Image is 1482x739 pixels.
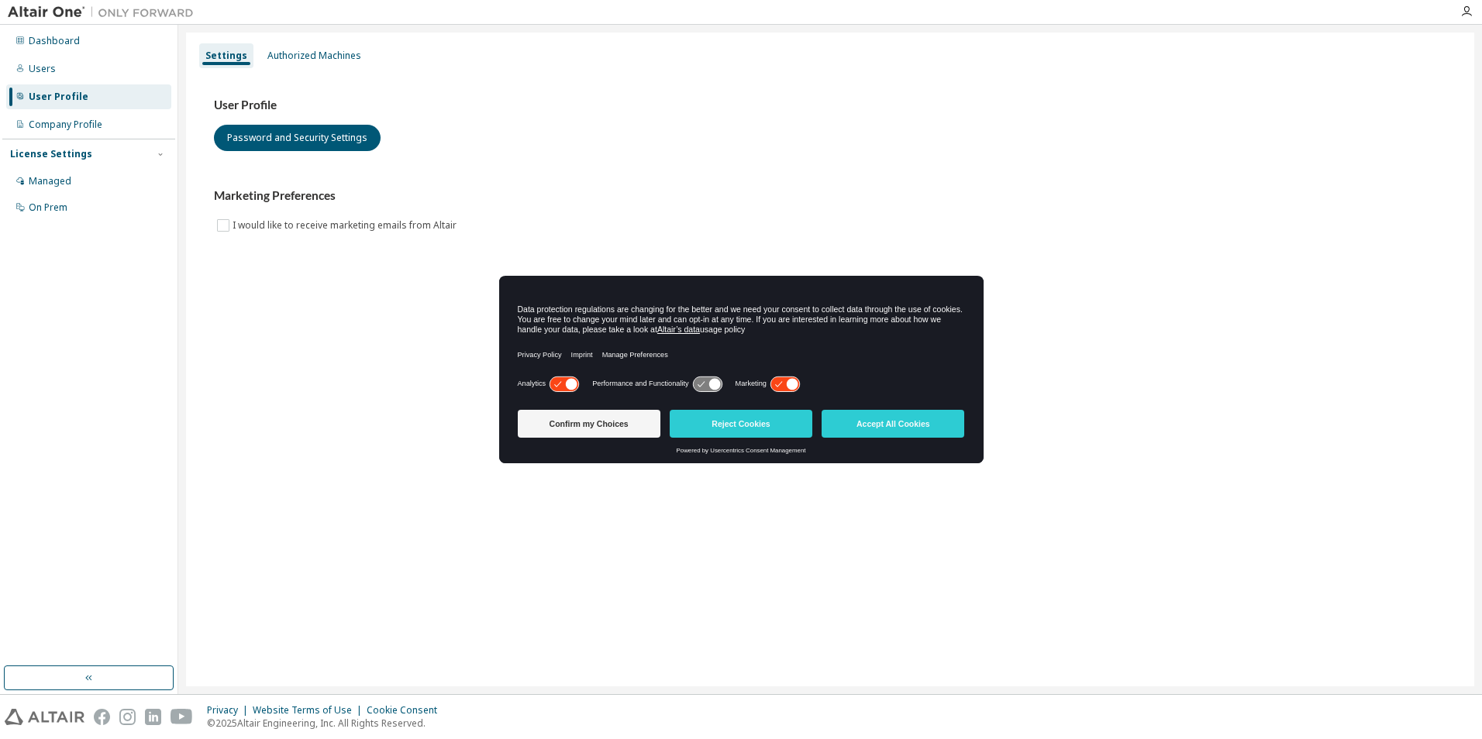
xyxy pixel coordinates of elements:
[8,5,202,20] img: Altair One
[207,704,253,717] div: Privacy
[29,35,80,47] div: Dashboard
[367,704,446,717] div: Cookie Consent
[214,98,1446,113] h3: User Profile
[10,148,92,160] div: License Settings
[29,201,67,214] div: On Prem
[207,717,446,730] p: © 2025 Altair Engineering, Inc. All Rights Reserved.
[145,709,161,725] img: linkedin.svg
[253,704,367,717] div: Website Terms of Use
[214,125,381,151] button: Password and Security Settings
[214,188,1446,204] h3: Marketing Preferences
[94,709,110,725] img: facebook.svg
[205,50,247,62] div: Settings
[171,709,193,725] img: youtube.svg
[5,709,84,725] img: altair_logo.svg
[29,63,56,75] div: Users
[119,709,136,725] img: instagram.svg
[267,50,361,62] div: Authorized Machines
[29,119,102,131] div: Company Profile
[233,216,460,235] label: I would like to receive marketing emails from Altair
[29,175,71,187] div: Managed
[29,91,88,103] div: User Profile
